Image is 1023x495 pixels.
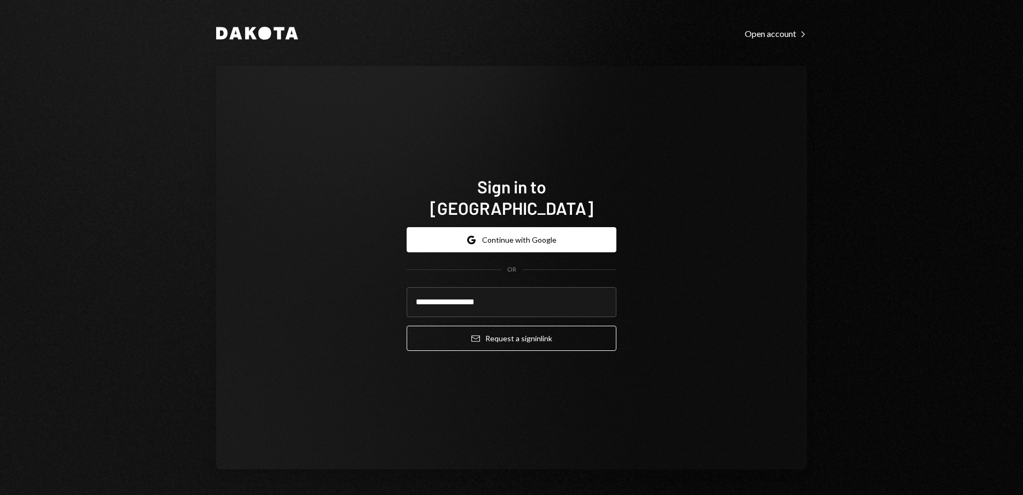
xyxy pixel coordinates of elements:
button: Request a signinlink [407,326,616,351]
div: Open account [745,28,807,39]
button: Continue with Google [407,227,616,252]
a: Open account [745,27,807,39]
div: OR [507,265,516,274]
h1: Sign in to [GEOGRAPHIC_DATA] [407,176,616,219]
